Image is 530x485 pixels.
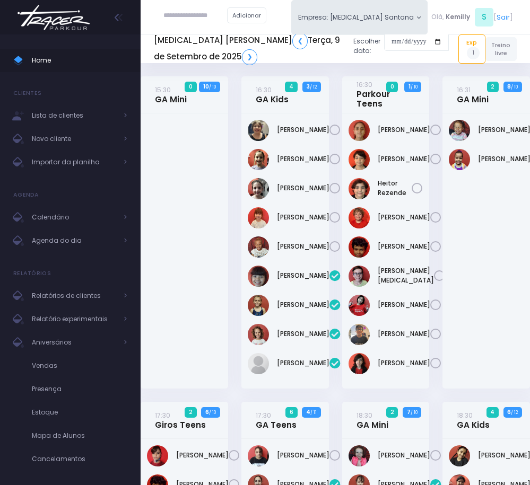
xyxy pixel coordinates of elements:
a: [PERSON_NAME] [277,358,329,368]
div: Escolher data: [154,30,449,68]
a: [PERSON_NAME] [277,271,329,280]
a: 18:30GA Kids [457,410,490,430]
span: Relatório experimentais [32,312,117,326]
small: / 10 [411,84,418,90]
a: [PERSON_NAME] [378,125,430,135]
span: Relatórios de clientes [32,289,117,303]
span: Home [32,54,127,67]
span: 0 [185,82,196,92]
small: 17:30 [256,411,271,420]
img: Olivia Orlando marcondes [248,236,269,258]
img: Manuela Andrade Bertolla [248,295,269,316]
a: [PERSON_NAME] [277,213,329,222]
a: [PERSON_NAME] [176,451,229,460]
span: Olá, [431,12,444,22]
img: Lara Prado Pfefer [248,149,269,170]
img: Frederico Piai Giovaninni [147,445,168,466]
img: João Vitor Fontan Nicoleti [349,266,370,287]
a: 16:31GA Mini [457,85,489,104]
img: Lorena mie sato ayres [349,295,370,316]
span: Lista de clientes [32,109,117,122]
img: Anna Júlia Roque Silva [349,120,370,141]
img: Henrique Affonso [349,207,370,228]
img: Mariana Garzuzi Palma [248,178,269,199]
strong: 3 [307,83,310,91]
small: / 10 [411,409,418,416]
a: 16:30Parkour Teens [357,80,412,109]
span: Cancelamentos [32,452,127,466]
img: Giovanna Rodrigues Gialluize [349,445,370,466]
small: 16:30 [357,80,372,89]
span: Agenda do dia [32,234,117,248]
img: Heitor Rezende Chemin [349,178,370,199]
span: Calendário [32,210,117,224]
span: 4 [486,407,499,418]
img: Lucas figueiredo guedes [349,324,370,345]
small: 17:30 [155,411,170,420]
strong: 8 [507,83,511,91]
a: Adicionar [227,7,266,23]
small: 18:30 [357,411,372,420]
small: / 10 [511,84,518,90]
a: [PERSON_NAME] [378,451,430,460]
h4: Agenda [13,184,39,206]
span: 0 [386,82,398,92]
a: [PERSON_NAME] [378,358,430,368]
span: Kemilly [446,12,470,22]
strong: 7 [407,408,411,416]
a: 18:30GA Mini [357,410,388,430]
a: [PERSON_NAME] [378,300,430,310]
img: Bianca Yoshida Nagatani [248,266,269,287]
small: / 10 [209,84,216,90]
a: Exp1 [458,34,485,63]
span: Importar da planilha [32,155,117,169]
span: 2 [487,82,499,92]
a: [PERSON_NAME] [277,154,329,164]
a: 17:30Giros Teens [155,410,206,430]
div: [ ] [428,6,517,28]
a: [PERSON_NAME][MEDICAL_DATA] [378,266,434,285]
span: Vendas [32,359,127,373]
span: 1 [467,47,480,59]
img: Arthur Rezende Chemin [349,149,370,170]
img: João Pedro Oliveira de Meneses [349,236,370,258]
a: 17:30GA Teens [256,410,297,430]
a: 16:30GA Kids [256,85,289,104]
a: 15:30GA Mini [155,85,187,104]
span: Estoque [32,405,127,419]
a: [PERSON_NAME] [378,329,430,339]
small: 15:30 [155,85,171,94]
small: / 11 [310,409,317,416]
h4: Relatórios [13,263,51,284]
img: Pedro giraldi tavares [349,353,370,374]
span: 2 [386,407,398,418]
strong: 6 [507,408,511,416]
a: [PERSON_NAME] [277,300,329,310]
h5: [MEDICAL_DATA] [PERSON_NAME] Terça, 9 de Setembro de 2025 [154,33,345,65]
a: [PERSON_NAME] [378,213,430,222]
strong: 10 [203,83,209,91]
a: Heitor Rezende [378,179,412,198]
span: Presença [32,382,127,396]
a: Treino livre [485,37,517,61]
img: Maria Cecília Menezes Rodrigues [449,149,470,170]
a: ❯ [242,49,257,65]
span: Mapa de Alunos [32,429,127,443]
small: 16:31 [457,85,471,94]
strong: 1 [409,83,411,91]
img: Mariana Namie Takatsuki Momesso [248,207,269,228]
img: Malu Souza de Carvalho [449,120,470,141]
h4: Clientes [13,83,41,104]
a: [PERSON_NAME] [277,451,329,460]
small: / 12 [310,84,317,90]
a: [PERSON_NAME] [277,242,329,251]
small: 18:30 [457,411,473,420]
a: [PERSON_NAME] [277,329,329,339]
small: / 10 [209,409,216,416]
a: Sair [497,12,510,22]
strong: 6 [205,408,209,416]
img: Livia Baião Gomes [449,445,470,466]
span: 4 [285,82,297,92]
a: [PERSON_NAME] [277,125,329,135]
span: Novo cliente [32,132,117,146]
